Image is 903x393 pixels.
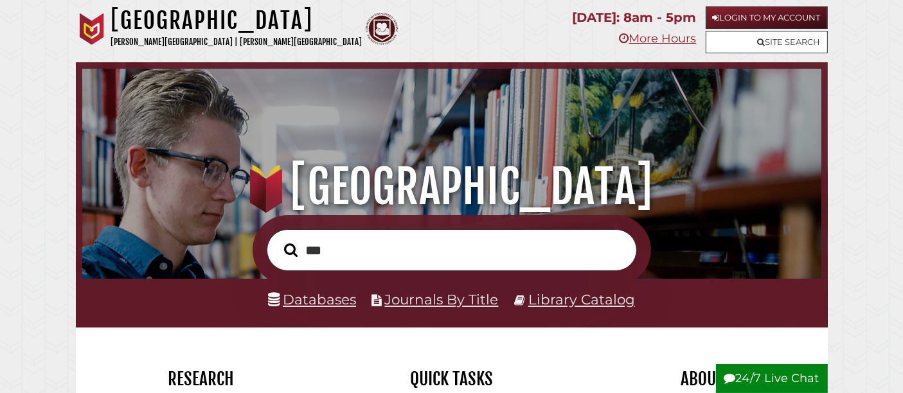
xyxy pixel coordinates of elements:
button: Search [278,240,305,260]
h1: [GEOGRAPHIC_DATA] [96,159,808,215]
img: Calvin Theological Seminary [366,13,398,45]
h1: [GEOGRAPHIC_DATA] [111,6,362,35]
i: Search [285,243,298,257]
img: Calvin University [76,13,108,45]
p: [DATE]: 8am - 5pm [572,6,696,29]
p: [PERSON_NAME][GEOGRAPHIC_DATA] | [PERSON_NAME][GEOGRAPHIC_DATA] [111,35,362,49]
h2: Research [85,368,317,390]
a: Library Catalog [528,291,635,308]
h2: Quick Tasks [336,368,568,390]
a: Site Search [706,31,828,53]
a: Login to My Account [706,6,828,29]
h2: About [587,368,818,390]
a: More Hours [619,31,696,46]
a: Journals By Title [385,291,499,308]
a: Databases [268,291,356,308]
